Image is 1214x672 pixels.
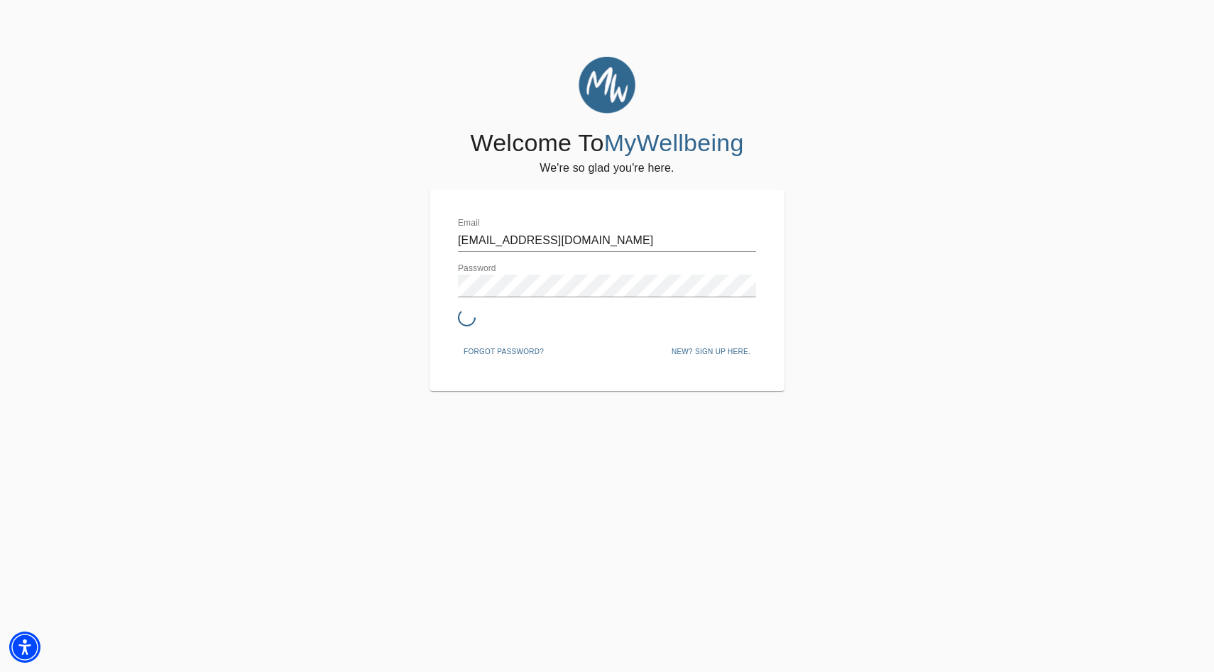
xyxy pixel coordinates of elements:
span: New? Sign up here. [672,346,750,358]
img: MyWellbeing [579,57,635,114]
h6: We're so glad you're here. [540,158,674,178]
span: MyWellbeing [604,129,744,156]
span: Forgot password? [464,346,544,358]
label: Password [458,265,496,273]
a: Forgot password? [458,345,549,356]
div: Accessibility Menu [9,632,40,663]
button: Forgot password? [458,341,549,363]
button: New? Sign up here. [666,341,756,363]
h4: Welcome To [470,128,743,158]
label: Email [458,219,480,228]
